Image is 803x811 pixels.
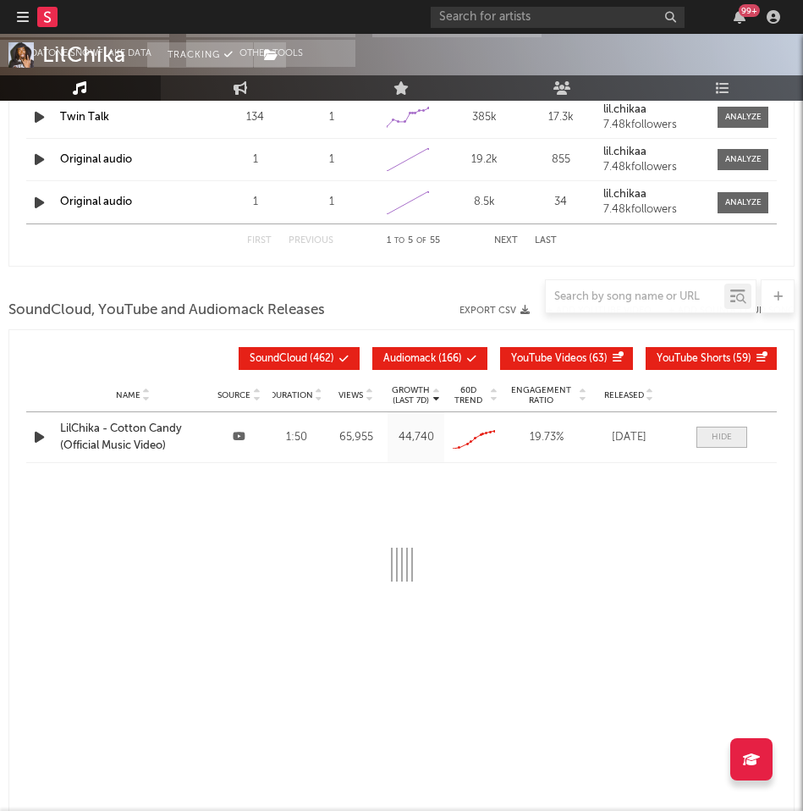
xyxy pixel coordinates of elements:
button: Next [494,236,518,246]
div: 1 5 55 [367,231,460,251]
button: Audiomack(166) [372,347,487,370]
div: [DATE] [595,429,663,446]
input: Search by song name or URL [546,290,724,304]
button: Last [535,236,557,246]
div: 34 [526,194,594,211]
strong: lil.chikaa [603,189,646,200]
div: 1:50 [272,429,322,446]
span: ( 63 ) [511,354,608,364]
div: 65,955 [329,429,382,446]
a: lil.chikaa [603,104,705,116]
button: First [247,236,272,246]
span: Released [604,390,644,400]
span: ( 166 ) [383,354,462,364]
span: SoundCloud [250,354,307,364]
div: 855 [526,152,594,168]
span: YouTube Shorts [657,354,730,364]
button: YouTube Videos(63) [500,347,633,370]
div: 1 [298,194,366,211]
div: 134 [222,109,289,126]
div: 17.3k [526,109,594,126]
p: (Last 7d) [392,395,430,405]
div: 19.73 % [506,429,586,446]
div: 7.48k followers [603,204,705,216]
div: LilChika [42,42,126,68]
div: 385k [450,109,518,126]
div: 7.48k followers [603,162,705,174]
a: lil.chikaa [603,189,705,201]
span: Views [338,390,363,400]
button: YouTube Shorts(59) [646,347,777,370]
button: Previous [289,236,333,246]
span: to [394,237,404,245]
span: Source [217,390,250,400]
span: Duration [270,390,313,400]
a: Twin Talk [60,112,109,123]
input: Search for artists [431,7,685,28]
div: 99 + [739,4,760,17]
div: 44,740 [392,429,441,446]
span: Audiomack [383,354,436,364]
p: Growth [392,385,430,395]
a: Original audio [60,196,132,207]
a: LilChika - Cotton Candy (Official Music Video) [60,421,206,454]
a: Original audio [60,154,132,165]
button: 99+ [734,10,745,24]
div: 7.48k followers [603,119,705,131]
div: 1 [298,109,366,126]
a: lil.chikaa [603,146,705,158]
strong: lil.chikaa [603,104,646,115]
div: 1 [222,194,289,211]
span: of [416,237,426,245]
span: ( 462 ) [250,354,334,364]
button: Tracking [147,42,253,68]
div: 19.2k [450,152,518,168]
div: 1 [222,152,289,168]
button: SoundCloud(462) [239,347,360,370]
span: Engagement Ratio [506,385,576,405]
span: ( 59 ) [657,354,751,364]
span: Name [116,390,140,400]
span: YouTube Videos [511,354,586,364]
div: 1 [298,152,366,168]
span: 60D Trend [448,385,487,405]
div: 8.5k [450,194,518,211]
strong: lil.chikaa [603,146,646,157]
